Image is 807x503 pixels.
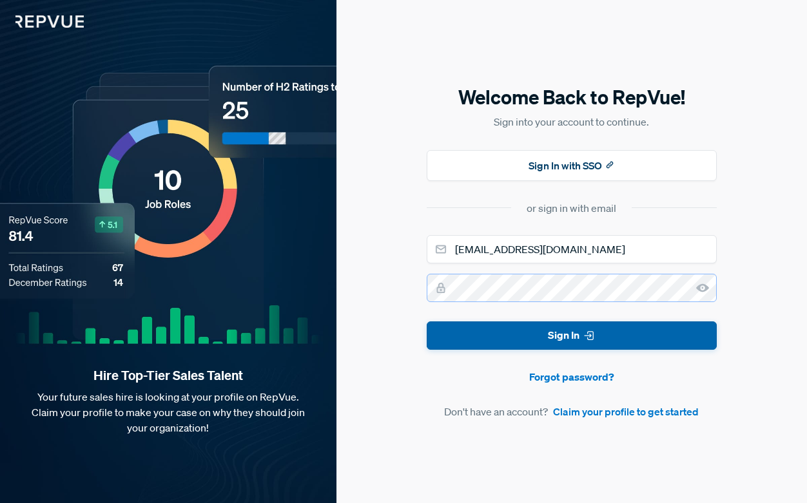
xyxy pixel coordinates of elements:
[427,84,717,111] h5: Welcome Back to RepVue!
[427,404,717,419] article: Don't have an account?
[427,235,717,263] input: Email address
[427,150,717,181] button: Sign In with SSO
[427,369,717,384] a: Forgot password?
[427,321,717,350] button: Sign In
[21,389,316,435] p: Your future sales hire is looking at your profile on RepVue. Claim your profile to make your case...
[553,404,699,419] a: Claim your profile to get started
[21,367,316,384] strong: Hire Top-Tier Sales Talent
[527,200,616,216] div: or sign in with email
[427,114,717,129] p: Sign into your account to continue.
